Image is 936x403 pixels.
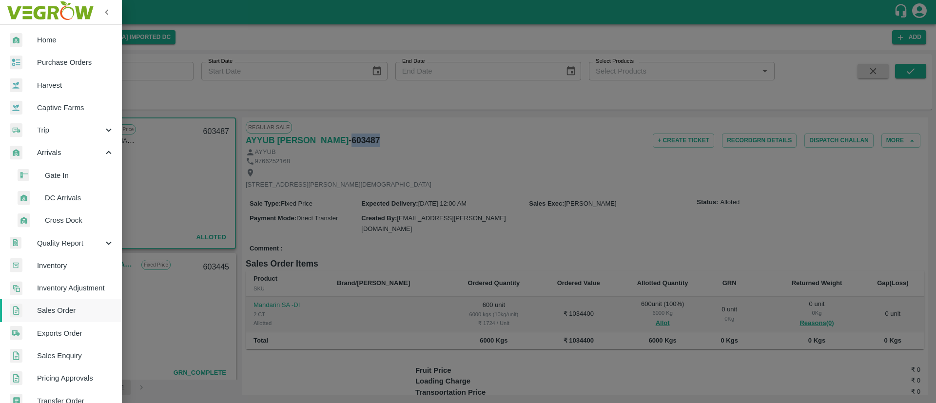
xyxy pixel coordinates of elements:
[10,281,22,295] img: inventory
[8,164,122,187] a: gateinGate In
[18,213,30,228] img: whArrival
[8,209,122,231] a: whArrivalCross Dock
[37,283,114,293] span: Inventory Adjustment
[45,192,114,203] span: DC Arrivals
[37,57,114,68] span: Purchase Orders
[10,33,22,47] img: whArrival
[10,326,22,340] img: shipments
[37,238,103,249] span: Quality Report
[10,100,22,115] img: harvest
[37,373,114,384] span: Pricing Approvals
[10,304,22,318] img: sales
[10,56,22,70] img: reciept
[37,328,114,339] span: Exports Order
[45,170,114,181] span: Gate In
[10,78,22,93] img: harvest
[8,187,122,209] a: whArrivalDC Arrivals
[37,35,114,45] span: Home
[45,215,114,226] span: Cross Dock
[37,260,114,271] span: Inventory
[10,258,22,272] img: whInventory
[18,191,30,205] img: whArrival
[10,237,21,249] img: qualityReport
[37,305,114,316] span: Sales Order
[37,350,114,361] span: Sales Enquiry
[37,147,103,158] span: Arrivals
[10,349,22,363] img: sales
[18,169,29,181] img: gatein
[37,102,114,113] span: Captive Farms
[10,371,22,385] img: sales
[10,146,22,160] img: whArrival
[10,123,22,137] img: delivery
[37,125,103,135] span: Trip
[37,80,114,91] span: Harvest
